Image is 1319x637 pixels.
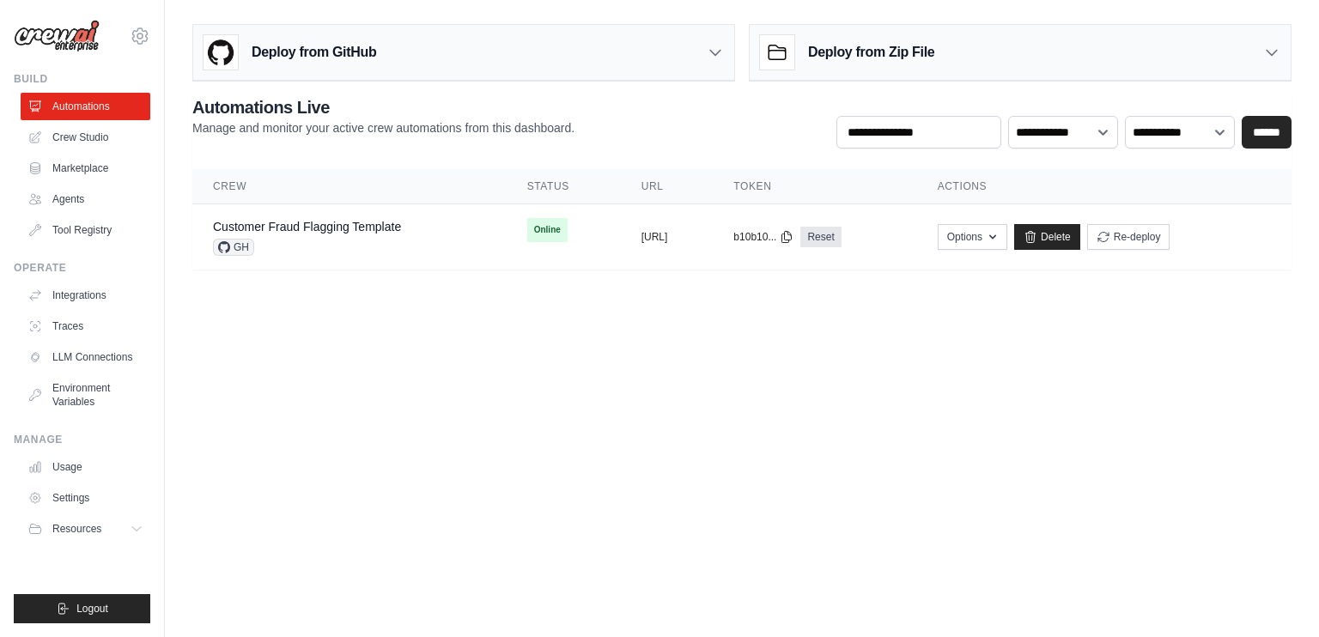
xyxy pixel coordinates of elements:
[21,374,150,416] a: Environment Variables
[192,119,574,136] p: Manage and monitor your active crew automations from this dashboard.
[213,220,401,234] a: Customer Fraud Flagging Template
[21,216,150,244] a: Tool Registry
[917,169,1292,204] th: Actions
[21,312,150,340] a: Traces
[252,42,376,63] h3: Deploy from GitHub
[21,484,150,512] a: Settings
[192,95,574,119] h2: Automations Live
[204,35,238,70] img: GitHub Logo
[52,522,101,536] span: Resources
[733,230,793,244] button: b10b10...
[621,169,714,204] th: URL
[213,239,254,256] span: GH
[14,261,150,275] div: Operate
[76,602,108,616] span: Logout
[21,343,150,371] a: LLM Connections
[14,72,150,86] div: Build
[1014,224,1080,250] a: Delete
[21,155,150,182] a: Marketplace
[21,515,150,543] button: Resources
[21,124,150,151] a: Crew Studio
[21,453,150,481] a: Usage
[192,169,507,204] th: Crew
[938,224,1007,250] button: Options
[713,169,916,204] th: Token
[21,93,150,120] a: Automations
[14,594,150,623] button: Logout
[527,218,568,242] span: Online
[21,185,150,213] a: Agents
[14,433,150,446] div: Manage
[800,227,841,247] a: Reset
[1087,224,1170,250] button: Re-deploy
[14,20,100,52] img: Logo
[21,282,150,309] a: Integrations
[507,169,621,204] th: Status
[808,42,934,63] h3: Deploy from Zip File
